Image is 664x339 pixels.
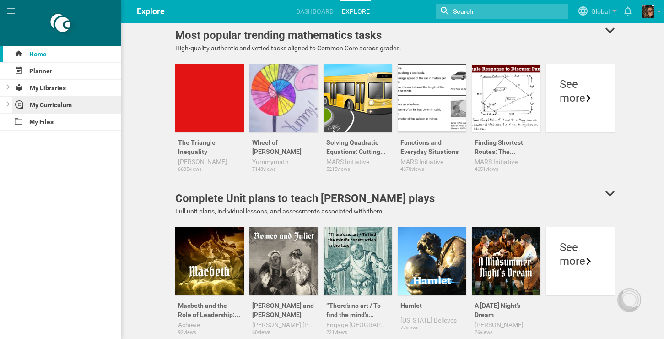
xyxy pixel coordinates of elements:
a: [PERSON_NAME] [178,157,241,166]
div: 7148 views [249,166,318,173]
div: Macbeth and the Role of Leadership: Who is in Control? [175,295,244,320]
a: Finding Shortest Routes: The Schoolyard ProblemMARS Initiative4651views [472,64,540,174]
div: 92 views [175,329,244,336]
a: A [DATE] Night’s Dream[PERSON_NAME]26views [472,227,540,337]
div: A [DATE] Night’s Dream [472,295,540,320]
a: MARS Initiative [400,157,464,166]
a: Macbeth and the Role of Leadership: Who is in Control?Achieve92views [175,227,244,337]
div: 5215 views [324,166,392,173]
div: Functions and Everyday Situations [398,132,466,157]
div: My Curriculum [12,97,122,113]
div: Finding Shortest Routes: The Schoolyard Problem [472,132,540,157]
a: Dashboard [295,1,335,22]
span: Explore [137,6,165,16]
div: The Triangle Inequality [175,132,244,157]
a: [PERSON_NAME] [475,320,538,329]
a: Hamlet[US_STATE] Believes77views [398,227,466,337]
div: 4651 views [472,166,540,173]
a: Wheel of [PERSON_NAME]Yummymath7148views [249,64,318,174]
div: 4670 views [398,166,466,173]
a: “There’s no art / To find the mind’s construction in the face”Engage [GEOGRAPHIC_DATA]221views [324,227,392,337]
div: more [560,254,601,268]
div: Full unit plans, individual lessons, and assessments associated with them. [175,207,615,216]
div: Solving Quadratic Equations: Cutting Corners [324,132,392,157]
div: See [560,77,601,91]
a: [PERSON_NAME] [PERSON_NAME] [PERSON_NAME] [252,320,315,329]
input: Search [452,5,531,17]
div: 77 views [398,325,466,331]
a: [US_STATE] Believes [400,316,464,325]
div: 26 views [472,329,540,336]
div: See [560,241,601,254]
a: Solving Quadratic Equations: Cutting CornersMARS Initiative5215views [324,64,392,174]
a: Yummymath [252,157,315,166]
div: 6685 views [175,166,244,173]
div: Wheel of [PERSON_NAME] [249,132,318,157]
div: “There’s no art / To find the mind’s construction in the face” [324,295,392,320]
a: The Triangle Inequality[PERSON_NAME]6685views [175,64,244,174]
div: Hamlet [398,295,466,316]
a: Engage [GEOGRAPHIC_DATA] [326,320,389,329]
a: [PERSON_NAME] and [PERSON_NAME][PERSON_NAME] [PERSON_NAME] [PERSON_NAME]60views [249,227,318,337]
div: Most popular trending mathematics tasks [175,27,382,44]
div: [PERSON_NAME] and [PERSON_NAME] [249,295,318,320]
div: 60 views [249,329,318,336]
a: MARS Initiative [475,157,538,166]
div: 221 views [324,329,392,336]
a: MARS Initiative [326,157,389,166]
a: Functions and Everyday SituationsMARS Initiative4670views [398,64,466,174]
a: Explore [340,1,371,22]
a: Seemore [546,64,615,174]
div: My Libraries [12,80,122,96]
a: Achieve [178,320,241,329]
div: Complete Unit plans to teach [PERSON_NAME] plays [175,190,435,207]
a: Seemore [546,227,615,337]
div: High-quality authentic and vetted tasks aligned to Common Core across grades. [175,44,615,53]
div: more [560,91,601,105]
